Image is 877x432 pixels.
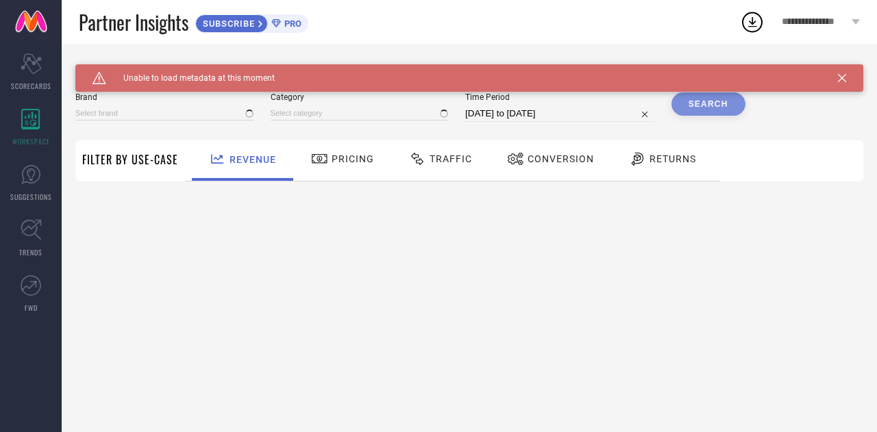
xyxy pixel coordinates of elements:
input: Select category [271,106,449,120]
span: Traffic [430,153,472,164]
span: Conversion [528,153,594,164]
input: Select time period [465,105,654,122]
span: SCORECARDS [11,81,51,91]
span: SUGGESTIONS [10,192,52,202]
span: FWD [25,303,38,313]
span: WORKSPACE [12,136,50,147]
span: Revenue [230,154,276,165]
span: Unable to load metadata at this moment [106,73,275,83]
span: Filter By Use-Case [82,151,178,168]
span: SUBSCRIBE [196,18,258,29]
span: Category [271,92,449,102]
input: Select brand [75,106,254,120]
span: Partner Insights [79,8,188,36]
span: PRO [281,18,301,29]
span: TRENDS [19,247,42,257]
span: SYSTEM WORKSPACE [75,64,171,75]
span: Returns [650,153,696,164]
span: Brand [75,92,254,102]
span: Pricing [332,153,374,164]
span: Time Period [465,92,654,102]
a: SUBSCRIBEPRO [195,11,308,33]
div: Open download list [740,10,765,34]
